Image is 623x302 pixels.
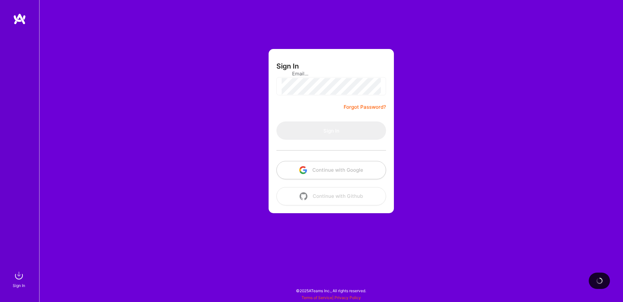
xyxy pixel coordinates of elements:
[335,295,361,300] a: Privacy Policy
[39,282,623,299] div: © 2025 ATeams Inc., All rights reserved.
[302,295,361,300] span: |
[14,269,25,289] a: sign inSign In
[302,295,332,300] a: Terms of Service
[596,277,603,284] img: loading
[344,103,386,111] a: Forgot Password?
[292,65,370,82] input: Email...
[276,62,299,70] h3: Sign In
[12,269,25,282] img: sign in
[300,192,307,200] img: icon
[299,166,307,174] img: icon
[13,282,25,289] div: Sign In
[276,187,386,205] button: Continue with Github
[276,121,386,140] button: Sign In
[276,161,386,179] button: Continue with Google
[13,13,26,25] img: logo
